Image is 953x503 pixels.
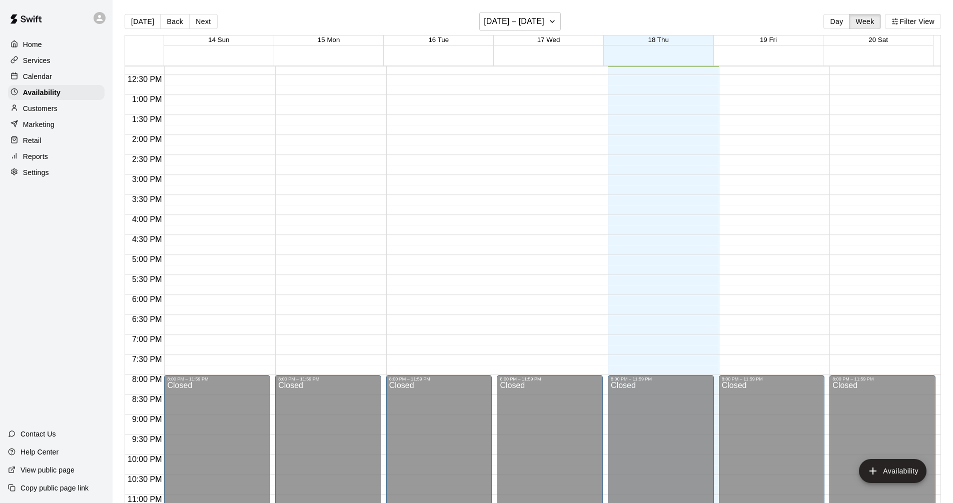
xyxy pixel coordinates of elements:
p: Home [23,39,42,49]
div: 8:00 PM – 11:59 PM [389,376,489,381]
p: Contact Us [21,429,56,439]
div: 8:00 PM – 11:59 PM [832,376,932,381]
button: [DATE] – [DATE] [479,12,561,31]
a: Calendar [8,69,105,84]
span: 5:30 PM [130,275,165,283]
button: 18 Thu [648,36,669,43]
button: Week [849,14,881,29]
span: 5:00 PM [130,255,165,263]
span: 10:30 PM [125,475,164,483]
span: 6:30 PM [130,315,165,323]
span: 10:00 PM [125,455,164,463]
div: 8:00 PM – 11:59 PM [278,376,378,381]
p: Availability [23,87,61,97]
span: 8:30 PM [130,395,165,403]
button: 14 Sun [208,36,229,43]
a: Marketing [8,117,105,132]
p: Copy public page link [21,483,89,493]
span: 9:00 PM [130,415,165,423]
p: Reports [23,151,48,161]
a: Customers [8,101,105,116]
p: Retail [23,135,42,145]
p: Customers [23,103,58,113]
span: 6:00 PM [130,295,165,303]
button: Back [160,14,190,29]
span: 2:00 PM [130,135,165,143]
span: 7:30 PM [130,355,165,363]
a: Retail [8,133,105,148]
a: Services [8,53,105,68]
p: Marketing [23,119,55,129]
span: 7:00 PM [130,335,165,343]
button: add [859,459,926,483]
span: 12:30 PM [125,75,164,83]
p: Settings [23,167,49,177]
p: View public page [21,465,75,475]
div: 8:00 PM – 11:59 PM [500,376,600,381]
button: 16 Tue [428,36,449,43]
span: 1:30 PM [130,115,165,123]
span: 9:30 PM [130,435,165,443]
span: 4:00 PM [130,215,165,223]
button: 19 Fri [760,36,777,43]
span: 3:00 PM [130,175,165,183]
a: Availability [8,85,105,100]
button: Next [189,14,217,29]
button: Day [823,14,849,29]
span: 8:00 PM [130,375,165,383]
a: Reports [8,149,105,164]
span: 2:30 PM [130,155,165,163]
h6: [DATE] – [DATE] [484,14,544,28]
button: 17 Wed [537,36,560,43]
a: Settings [8,165,105,180]
span: 3:30 PM [130,195,165,203]
button: 15 Mon [318,36,340,43]
button: Filter View [885,14,941,29]
span: 4:30 PM [130,235,165,243]
p: Help Center [21,447,59,457]
a: Home [8,37,105,52]
button: 20 Sat [868,36,888,43]
button: [DATE] [125,14,161,29]
div: 8:00 PM – 11:59 PM [167,376,267,381]
span: 1:00 PM [130,95,165,103]
p: Services [23,55,51,65]
div: 8:00 PM – 11:59 PM [722,376,822,381]
div: 8:00 PM – 11:59 PM [611,376,711,381]
p: Calendar [23,71,52,81]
